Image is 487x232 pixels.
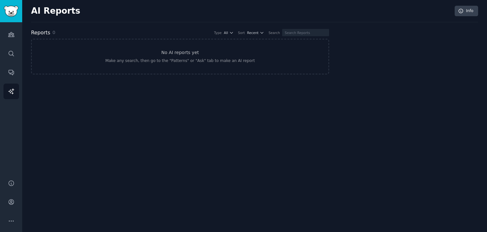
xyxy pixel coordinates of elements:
[52,30,55,35] span: 0
[282,29,329,36] input: Search Reports
[4,6,18,17] img: GummySearch logo
[31,29,50,37] h2: Reports
[224,31,234,35] button: All
[238,31,245,35] div: Sort
[247,31,258,35] span: Recent
[31,39,329,74] a: No AI reports yetMake any search, then go to the "Patterns" or "Ask" tab to make an AI report
[455,6,478,17] a: Info
[214,31,222,35] div: Type
[247,31,264,35] button: Recent
[161,49,199,56] h3: No AI reports yet
[105,58,255,64] div: Make any search, then go to the "Patterns" or "Ask" tab to make an AI report
[31,6,80,16] h2: AI Reports
[224,31,228,35] span: All
[269,31,280,35] div: Search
